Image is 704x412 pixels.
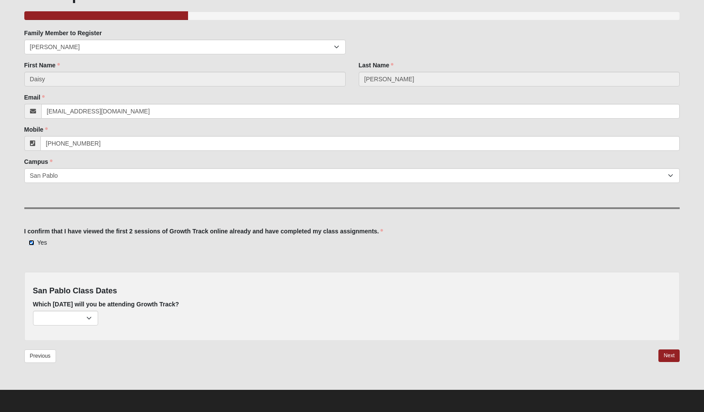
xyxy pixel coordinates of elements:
label: I confirm that I have viewed the first 2 sessions of Growth Track online already and have complet... [24,227,383,236]
label: Which [DATE] will you be attending Growth Track? [33,300,179,309]
input: Yes [29,240,34,246]
a: Next [658,349,680,362]
label: Mobile [24,125,48,134]
label: Family Member to Register [24,29,102,37]
label: First Name [24,61,60,70]
label: Email [24,93,45,102]
a: Previous [24,349,56,363]
h4: San Pablo Class Dates [33,286,671,296]
label: Campus [24,157,53,166]
label: Last Name [359,61,394,70]
span: Yes [37,239,47,246]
